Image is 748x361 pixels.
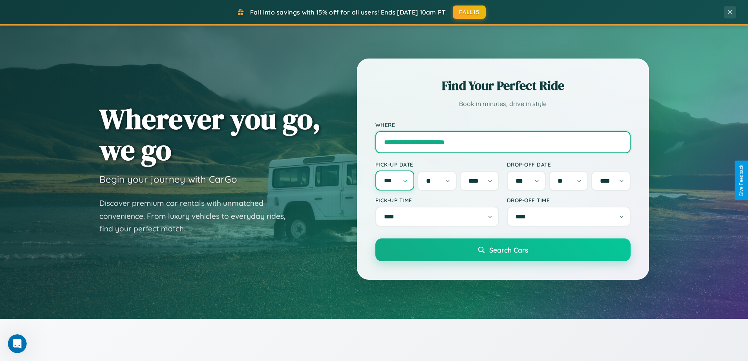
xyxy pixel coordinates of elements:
[375,238,631,261] button: Search Cars
[375,77,631,94] h2: Find Your Perfect Ride
[375,121,631,128] label: Where
[375,161,499,168] label: Pick-up Date
[375,98,631,110] p: Book in minutes, drive in style
[507,161,631,168] label: Drop-off Date
[375,197,499,203] label: Pick-up Time
[99,173,237,185] h3: Begin your journey with CarGo
[8,334,27,353] iframe: Intercom live chat
[99,197,296,235] p: Discover premium car rentals with unmatched convenience. From luxury vehicles to everyday rides, ...
[250,8,447,16] span: Fall into savings with 15% off for all users! Ends [DATE] 10am PT.
[99,103,321,165] h1: Wherever you go, we go
[739,165,744,196] div: Give Feedback
[489,246,528,254] span: Search Cars
[453,5,486,19] button: FALL15
[507,197,631,203] label: Drop-off Time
